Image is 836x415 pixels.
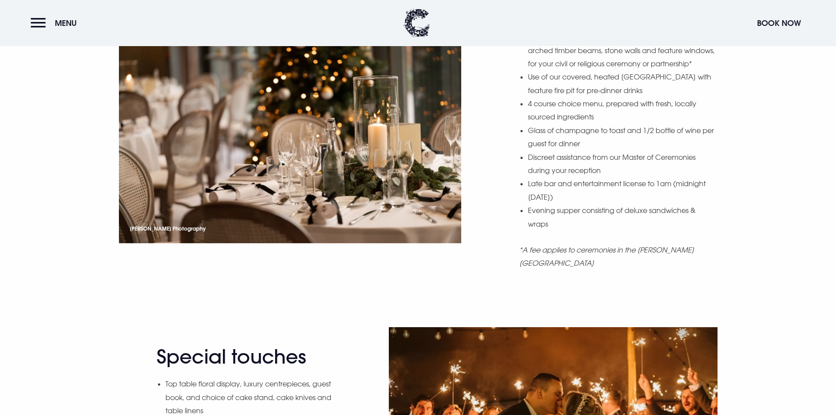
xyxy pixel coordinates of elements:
[528,204,717,231] li: Evening supper consisting of deluxe sandwiches & wraps
[528,151,717,177] li: Discreet assistance from our Master of Ceremonies during your reception
[31,14,81,32] button: Menu
[528,177,717,204] li: Late bar and entertainment license to 1am (midnight [DATE])
[157,345,328,368] h2: Special touches
[528,124,717,151] li: Glass of champagne to toast and 1/2 bottle of wine per guest for dinner
[55,18,77,28] span: Menu
[753,14,805,32] button: Book Now
[404,9,430,37] img: Clandeboye Lodge
[519,245,694,267] em: *A fee applies to ceremonies in the [PERSON_NAME][GEOGRAPHIC_DATA]
[119,15,461,243] img: Winter Wedding Package Northern Ireland
[528,70,717,97] li: Use of our covered, heated [GEOGRAPHIC_DATA] with feature fire pit for pre-dinner drinks
[130,224,482,234] p: [PERSON_NAME] Photography
[528,97,717,124] li: 4 course choice menu, prepared with fresh, locally sourced ingredients
[528,30,717,70] li: Use of our atmospheric [PERSON_NAME] Suite, with its arched timber beams, stone walls and feature...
